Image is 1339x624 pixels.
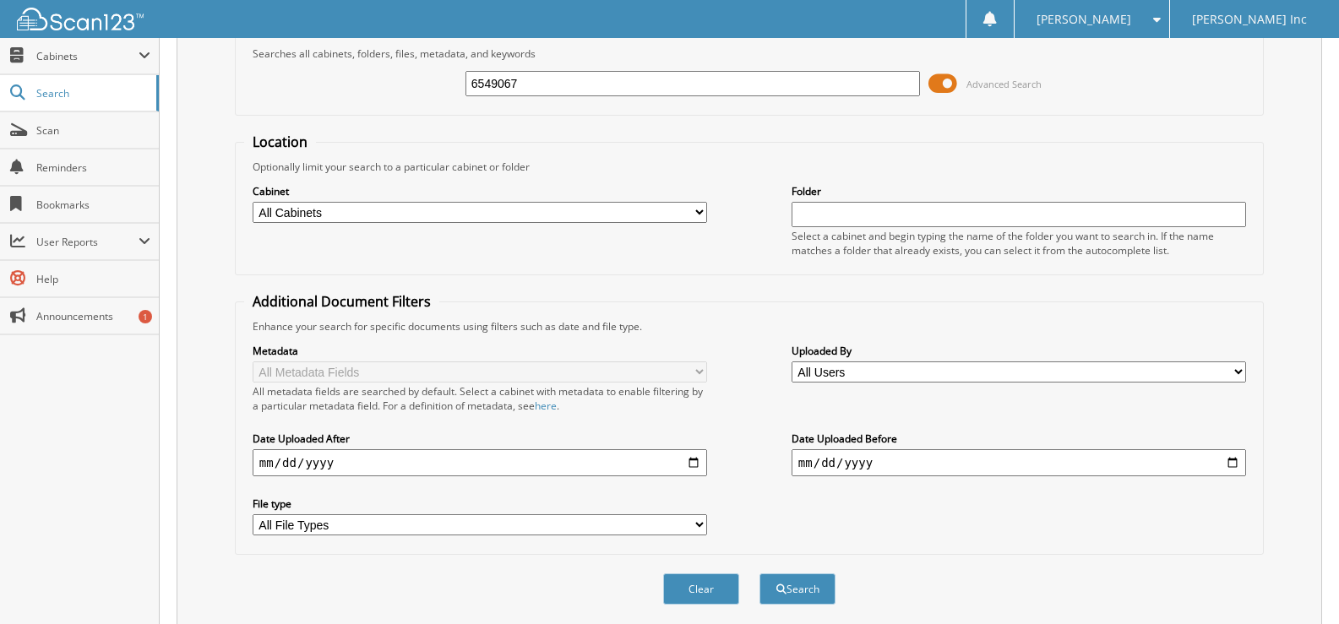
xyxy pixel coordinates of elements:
[244,292,439,311] legend: Additional Document Filters
[792,449,1246,476] input: end
[1037,14,1131,24] span: [PERSON_NAME]
[36,123,150,138] span: Scan
[535,399,557,413] a: here
[792,184,1246,198] label: Folder
[253,496,707,511] label: File type
[36,86,148,100] span: Search
[139,310,152,323] div: 1
[244,133,316,151] legend: Location
[253,344,707,358] label: Metadata
[36,235,139,249] span: User Reports
[1192,14,1307,24] span: [PERSON_NAME] Inc
[253,384,707,413] div: All metadata fields are searched by default. Select a cabinet with metadata to enable filtering b...
[792,431,1246,446] label: Date Uploaded Before
[36,49,139,63] span: Cabinets
[36,309,150,323] span: Announcements
[36,272,150,286] span: Help
[17,8,144,30] img: scan123-logo-white.svg
[36,198,150,212] span: Bookmarks
[244,319,1255,334] div: Enhance your search for specific documents using filters such as date and file type.
[244,46,1255,61] div: Searches all cabinets, folders, files, metadata, and keywords
[966,78,1042,90] span: Advanced Search
[253,184,707,198] label: Cabinet
[792,344,1246,358] label: Uploaded By
[244,160,1255,174] div: Optionally limit your search to a particular cabinet or folder
[36,160,150,175] span: Reminders
[253,431,707,446] label: Date Uploaded After
[759,573,836,605] button: Search
[792,229,1246,258] div: Select a cabinet and begin typing the name of the folder you want to search in. If the name match...
[253,449,707,476] input: start
[663,573,739,605] button: Clear
[1255,543,1339,624] iframe: Chat Widget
